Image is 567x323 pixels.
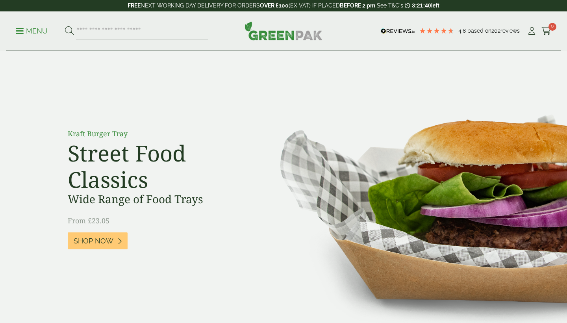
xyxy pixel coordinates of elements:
h2: Street Food Classics [68,140,245,193]
span: 0 [548,23,556,31]
a: 0 [541,25,551,37]
h3: Wide Range of Food Trays [68,193,245,206]
p: Kraft Burger Tray [68,128,245,139]
img: GreenPak Supplies [245,21,322,40]
span: reviews [500,28,520,34]
strong: OVER £100 [260,2,289,9]
a: Menu [16,26,48,34]
img: REVIEWS.io [381,28,415,34]
a: Shop Now [68,232,128,249]
span: 202 [491,28,500,34]
p: Menu [16,26,48,36]
div: 4.79 Stars [419,27,454,34]
span: 4.8 [458,28,467,34]
strong: FREE [128,2,141,9]
span: left [431,2,439,9]
a: See T&C's [377,2,403,9]
span: Based on [467,28,491,34]
i: Cart [541,27,551,35]
strong: BEFORE 2 pm [340,2,375,9]
span: Shop Now [74,237,113,245]
i: My Account [527,27,537,35]
span: 3:21:40 [412,2,431,9]
span: From £23.05 [68,216,109,225]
